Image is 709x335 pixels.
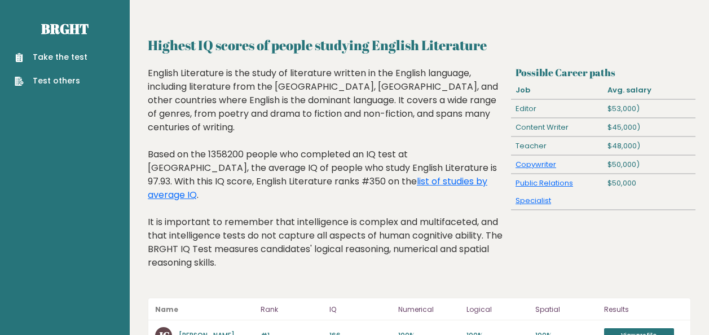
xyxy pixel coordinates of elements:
p: Numerical [398,303,460,316]
p: IQ [329,303,391,316]
a: Public Relations Specialist [516,178,573,206]
div: $50,000) [604,156,695,174]
a: Copywriter [516,159,556,170]
div: $53,000) [604,100,695,118]
b: Name [155,305,178,314]
div: English Literature is the study of literature written in the English language, including literatu... [148,67,507,286]
div: Avg. salary [604,81,695,99]
h2: Highest IQ scores of people studying English Literature [148,35,691,55]
a: Brght [41,20,89,38]
div: Teacher [511,137,603,155]
a: Take the test [15,51,87,63]
h3: Possible Career paths [516,67,691,78]
p: Results [604,303,684,316]
div: Editor [511,100,603,118]
div: $48,000) [604,137,695,155]
p: Logical [466,303,529,316]
div: $45,000) [604,118,695,136]
div: Job [511,81,603,99]
p: Rank [261,303,323,316]
p: Spatial [535,303,597,316]
div: Content Writer [511,118,603,136]
div: $50,000 [604,174,695,210]
a: Test others [15,75,87,87]
a: list of studies by average IQ [148,175,487,201]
